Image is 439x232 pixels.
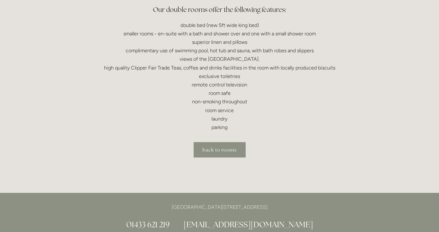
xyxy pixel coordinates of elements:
[70,203,369,211] p: [GEOGRAPHIC_DATA][STREET_ADDRESS]
[194,142,246,157] a: back to rooms
[126,219,170,229] a: 01433 621 219
[70,21,369,132] p: double bed (new 5ft wide king bed) smaller rooms - en-suite with a bath and shower over and one w...
[184,219,313,229] a: [EMAIL_ADDRESS][DOMAIN_NAME]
